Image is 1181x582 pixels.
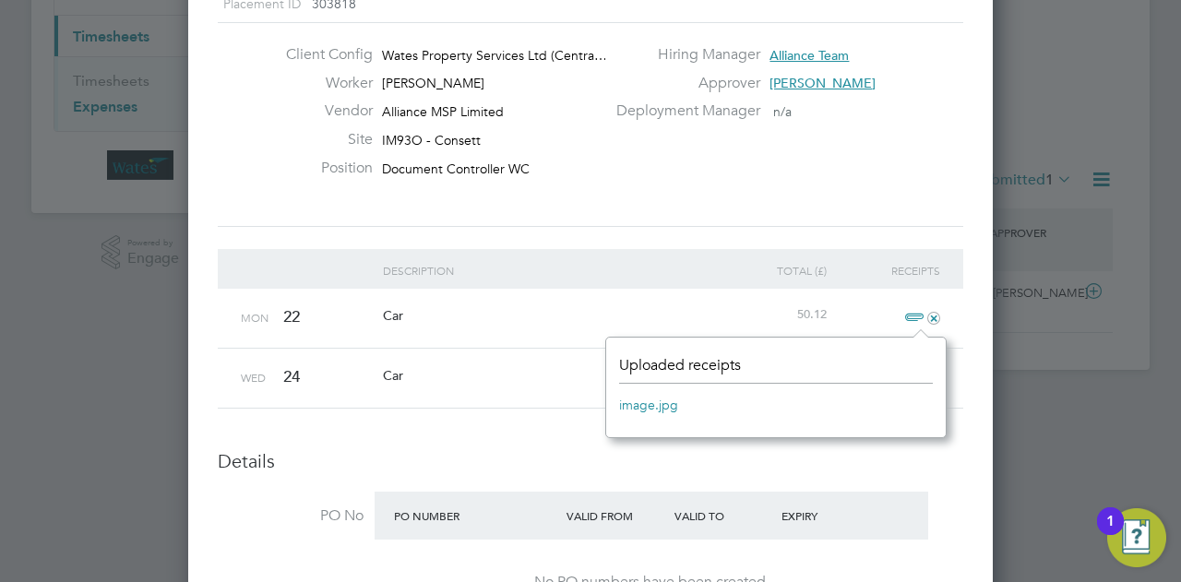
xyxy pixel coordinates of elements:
span: Wates Property Services Ltd (Centra… [382,47,607,64]
label: Client Config [271,45,373,65]
div: PO Number [389,499,562,532]
label: Position [271,159,373,178]
label: Deployment Manager [605,101,760,121]
span: Alliance MSP Limited [382,103,504,120]
label: Vendor [271,101,373,121]
span: Car [383,367,403,384]
span: [PERSON_NAME] [769,75,876,91]
label: Site [271,130,373,149]
span: [PERSON_NAME] [382,75,484,91]
div: Receipts [831,249,945,291]
span: 22 [283,307,300,327]
span: IM93O - Consett [382,132,481,148]
div: Total (£) [718,249,831,291]
div: Description [378,249,719,291]
span: Mon [241,310,268,325]
button: Open Resource Center, 1 new notification [1107,508,1166,567]
div: 1 [1106,521,1115,545]
span: 24 [283,367,300,386]
label: Approver [605,74,760,93]
header: Uploaded receipts [619,356,933,384]
span: Document Controller WC [382,160,530,177]
div: Expiry [777,499,885,532]
h3: Details [218,449,963,473]
span: 50.12 [797,306,827,322]
label: Worker [271,74,373,93]
a: image.jpg [619,391,678,419]
label: PO No [218,506,364,526]
div: Valid From [562,499,670,532]
span: Alliance Team [769,47,849,64]
span: Car [383,307,403,324]
label: Hiring Manager [605,45,760,65]
span: n/a [773,103,792,120]
div: Valid To [670,499,778,532]
i: + [925,309,943,327]
span: Wed [241,370,266,385]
